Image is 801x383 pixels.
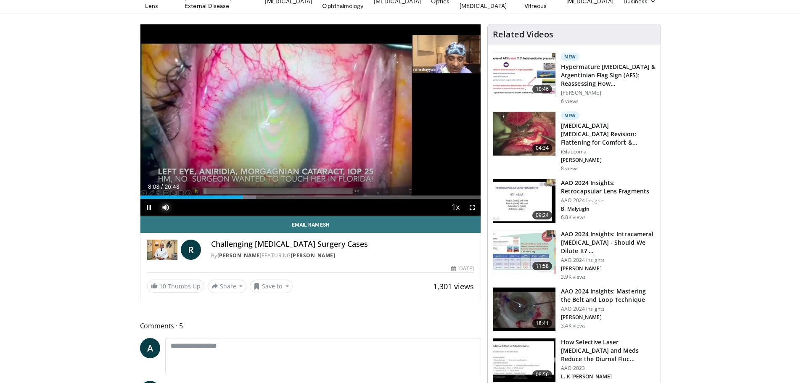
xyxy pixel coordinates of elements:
[493,287,656,332] a: 18:41 AAO 2024 Insights: Mastering the Belt and Loop Technique AAO 2024 Insights [PERSON_NAME] 3....
[493,53,555,97] img: 40c8dcf9-ac14-45af-8571-bda4a5b229bd.150x105_q85_crop-smart_upscale.jpg
[493,112,555,156] img: 3bd61a99-1ae1-4a9d-a6af-907ad073e0d9.150x105_q85_crop-smart_upscale.jpg
[217,252,262,259] a: [PERSON_NAME]
[211,240,474,249] h4: Challenging [MEDICAL_DATA] Surgery Cases
[561,214,586,221] p: 6.8K views
[140,195,481,199] div: Progress Bar
[493,230,656,280] a: 11:58 AAO 2024 Insights: Intracameral [MEDICAL_DATA] - Should We Dilute It? … AAO 2024 Insights [...
[561,230,656,255] h3: AAO 2024 Insights: Intracameral [MEDICAL_DATA] - Should We Dilute It? …
[140,216,481,233] a: Email Ramesh
[532,262,553,270] span: 11:58
[493,53,656,105] a: 10:46 New Hypermature [MEDICAL_DATA] & Argentinian Flag Sign (AFS): Reassessing How… [PERSON_NAME...
[561,197,656,204] p: AAO 2024 Insights
[561,165,579,172] p: 8 views
[493,29,553,40] h4: Related Videos
[493,111,656,172] a: 04:34 New [MEDICAL_DATA] [MEDICAL_DATA] Revision: Flattening for Comfort & Success iGlaucoma [PER...
[561,122,656,147] h3: [MEDICAL_DATA] [MEDICAL_DATA] Revision: Flattening for Comfort & Success
[561,179,656,195] h3: AAO 2024 Insights: Retrocapsular Lens Fragments
[561,365,656,372] p: AAO 2023
[561,63,656,88] h3: Hypermature [MEDICAL_DATA] & Argentinian Flag Sign (AFS): Reassessing How…
[561,111,579,120] p: New
[140,338,160,358] a: A
[433,281,474,291] span: 1,301 views
[561,322,586,329] p: 3.4K views
[211,252,474,259] div: By FEATURING
[493,179,656,223] a: 09:24 AAO 2024 Insights: Retrocapsular Lens Fragments AAO 2024 Insights B. Malyugin 6.8K views
[561,98,579,105] p: 6 views
[532,85,553,93] span: 10:46
[451,265,474,272] div: [DATE]
[181,240,201,260] a: R
[291,252,336,259] a: [PERSON_NAME]
[561,338,656,363] h3: How Selective Laser [MEDICAL_DATA] and Meds Reduce the Diurnal Fluc…
[250,280,293,293] button: Save to
[164,183,179,190] span: 26:43
[447,199,464,216] button: Playback Rate
[561,53,579,61] p: New
[493,179,555,223] img: 01f52a5c-6a53-4eb2-8a1d-dad0d168ea80.150x105_q85_crop-smart_upscale.jpg
[140,24,481,216] video-js: Video Player
[532,144,553,152] span: 04:34
[140,320,481,331] span: Comments 5
[561,206,656,212] p: B. Malyugin
[561,306,656,312] p: AAO 2024 Insights
[561,373,656,380] p: L. K [PERSON_NAME]
[493,288,555,331] img: 22a3a3a3-03de-4b31-bd81-a17540334f4a.150x105_q85_crop-smart_upscale.jpg
[140,199,157,216] button: Pause
[532,370,553,379] span: 08:56
[561,90,656,96] p: [PERSON_NAME]
[161,183,163,190] span: /
[561,314,656,321] p: [PERSON_NAME]
[157,199,174,216] button: Mute
[159,282,166,290] span: 10
[532,211,553,219] span: 09:24
[561,287,656,304] h3: AAO 2024 Insights: Mastering the Belt and Loop Technique
[561,265,656,272] p: [PERSON_NAME]
[561,274,586,280] p: 3.9K views
[561,157,656,164] p: [PERSON_NAME]
[561,257,656,264] p: AAO 2024 Insights
[493,338,555,382] img: 420b1191-3861-4d27-8af4-0e92e58098e4.150x105_q85_crop-smart_upscale.jpg
[561,148,656,155] p: iGlaucoma
[147,240,177,260] img: Dr. Ramesh Ayyala
[208,280,247,293] button: Share
[532,319,553,328] span: 18:41
[493,230,555,274] img: de733f49-b136-4bdc-9e00-4021288efeb7.150x105_q85_crop-smart_upscale.jpg
[148,183,159,190] span: 8:03
[464,199,481,216] button: Fullscreen
[147,280,204,293] a: 10 Thumbs Up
